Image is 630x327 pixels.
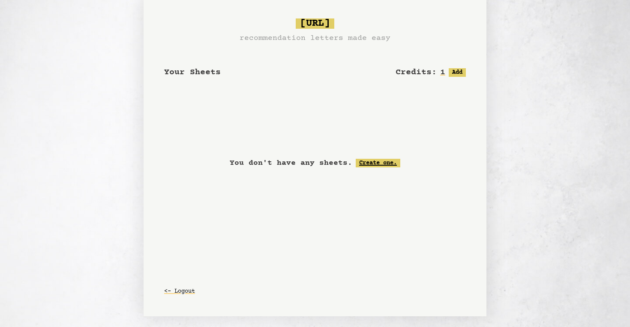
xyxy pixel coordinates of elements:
[449,68,466,77] button: Add
[296,18,334,29] span: [URL]
[230,157,352,169] p: You don't have any sheets.
[356,159,400,167] a: Create one.
[240,32,390,44] h3: recommendation letters made easy
[440,67,445,79] h2: 1
[164,284,195,299] button: <- Logout
[396,67,437,79] h2: Credits:
[164,67,221,77] span: Your Sheets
